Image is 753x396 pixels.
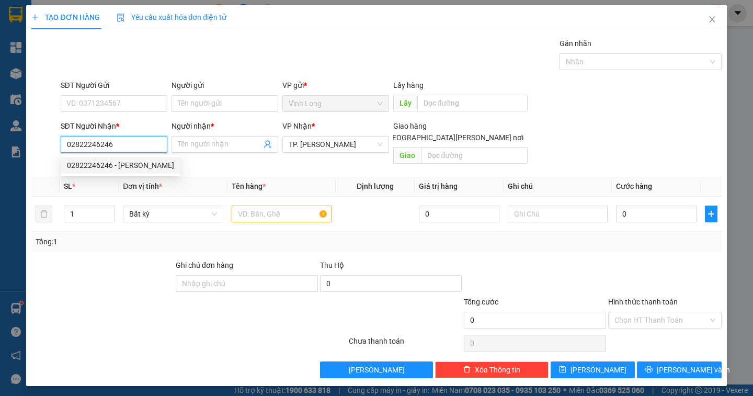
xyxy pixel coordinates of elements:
span: Bất kỳ [129,206,216,222]
div: Người gửi [172,80,278,91]
span: Định lượng [357,182,394,190]
div: VP gửi [282,80,389,91]
div: Vĩnh Long [9,9,61,34]
span: Đơn vị tính [123,182,162,190]
span: Lấy [393,95,417,111]
span: Nhận: [68,10,93,21]
th: Ghi chú [504,176,612,197]
span: Giao hàng [393,122,427,130]
div: TP. [PERSON_NAME] [68,9,152,34]
div: 02822246246 - [PERSON_NAME] [67,160,174,171]
span: [PERSON_NAME] và In [657,364,730,376]
button: [PERSON_NAME] [320,361,433,378]
label: Ghi chú đơn hàng [176,261,233,269]
div: Chưa thanh toán [348,335,463,354]
label: Hình thức thanh toán [608,298,678,306]
input: Ghi Chú [508,206,608,222]
span: save [559,366,566,374]
input: 0 [419,206,499,222]
input: Dọc đường [417,95,528,111]
span: [GEOGRAPHIC_DATA][PERSON_NAME] nơi [381,132,528,143]
span: VP Nhận [282,122,312,130]
input: Dọc đường [421,147,528,164]
div: 02822246246 - CTY NGUYÊN KIM [61,157,180,174]
img: icon [117,14,125,22]
div: SĐT Người Nhận [61,120,167,132]
span: printer [645,366,653,374]
span: Tên hàng [232,182,266,190]
span: SL [64,182,72,190]
span: [PERSON_NAME] [571,364,626,376]
div: Người nhận [172,120,278,132]
span: Xóa Thông tin [475,364,520,376]
span: Giao [393,147,421,164]
div: Tổng: 1 [36,236,291,247]
span: [PERSON_NAME] [349,364,405,376]
div: HIẾU [68,34,152,47]
button: Close [698,5,727,35]
span: user-add [264,140,272,149]
input: Ghi chú đơn hàng [176,275,318,292]
button: save[PERSON_NAME] [551,361,635,378]
label: Gán nhãn [560,39,591,48]
span: Giá trị hàng [419,182,458,190]
div: SĐT Người Gửi [61,80,167,91]
span: plus [705,210,717,218]
span: Thu Hộ [320,261,344,269]
input: VD: Bàn, Ghế [232,206,332,222]
div: 0938484607 [68,47,152,61]
span: Yêu cầu xuất hóa đơn điện tử [117,13,227,21]
button: printer[PERSON_NAME] và In [637,361,721,378]
span: Cước hàng [616,182,652,190]
span: delete [463,366,471,374]
span: TẠO ĐƠN HÀNG [31,13,99,21]
button: plus [705,206,717,222]
span: close [708,15,716,24]
button: deleteXóa Thông tin [435,361,549,378]
span: Tổng cước [464,298,498,306]
div: BÁN LẺ KHÔNG GIAO HÓA ĐƠN [9,34,61,84]
span: plus [31,14,39,21]
span: Gửi: [9,10,25,21]
span: Vĩnh Long [289,96,383,111]
button: delete [36,206,52,222]
span: TP. Hồ Chí Minh [289,137,383,152]
span: Lấy hàng [393,81,424,89]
